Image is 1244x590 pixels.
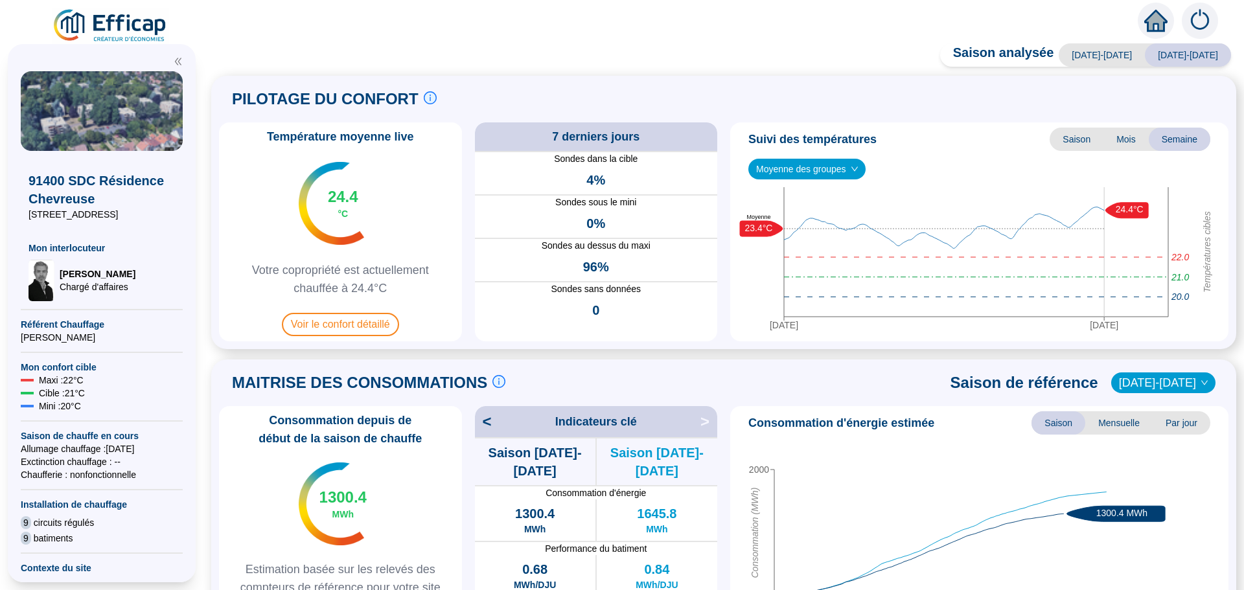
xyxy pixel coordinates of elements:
span: Maxi : 22 °C [39,374,84,387]
span: MWh [646,523,667,536]
span: Mois [1103,128,1149,151]
tspan: 2000 [749,464,769,475]
span: Chargé d'affaires [60,280,135,293]
span: Sondes dans la cible [475,152,718,166]
span: Température moyenne live [259,128,422,146]
text: 24.4°C [1116,205,1144,215]
img: indicateur températures [299,462,364,545]
span: Référent Chauffage [21,318,183,331]
span: 0.84 [644,560,669,578]
span: MWh [332,508,354,521]
span: 24.4 [328,187,358,207]
span: Sondes sous le mini [475,196,718,209]
span: 7 derniers jours [552,128,639,146]
span: down [851,165,858,173]
tspan: 20.0 [1171,292,1189,302]
span: info-circle [492,375,505,388]
span: °C [338,207,348,220]
span: batiments [34,532,73,545]
tspan: [DATE] [770,320,798,330]
span: Saison de chauffe en cours [21,429,183,442]
span: 9 [21,532,31,545]
text: Moyenne [746,214,770,221]
span: Saison analysée [940,43,1054,67]
span: Contexte du site [21,562,183,574]
img: alerts [1182,3,1218,39]
tspan: 21.0 [1171,272,1189,282]
span: circuits régulés [34,516,94,529]
span: Sondes sans données [475,282,718,296]
span: PILOTAGE DU CONFORT [232,89,419,109]
tspan: [DATE] [1090,320,1118,330]
span: Mini : 20 °C [39,400,81,413]
span: Exctinction chauffage : -- [21,455,183,468]
span: 96% [583,258,609,276]
span: Saison [1050,128,1103,151]
text: 1300.4 MWh [1096,508,1147,518]
span: Saison [DATE]-[DATE] [597,444,717,480]
span: 2022-2023 [1119,373,1208,392]
span: MAITRISE DES CONSOMMATIONS [232,372,487,393]
span: 1300.4 [319,487,367,508]
span: Semaine [1149,128,1210,151]
span: 0 [592,301,599,319]
span: Voir le confort détaillé [282,313,399,336]
span: Consommation depuis de début de la saison de chauffe [224,411,457,448]
img: indicateur températures [299,162,364,245]
span: 9 [21,516,31,529]
span: 1645.8 [637,505,676,523]
span: Sondes au dessus du maxi [475,239,718,253]
text: 23.4°C [745,223,773,233]
span: MWh [524,523,546,536]
span: [PERSON_NAME] [21,331,183,344]
span: Consommation d'énergie estimée [748,414,934,432]
span: Saison [DATE]-[DATE] [475,444,595,480]
tspan: Consommation (MWh) [750,488,760,578]
span: Par jour [1153,411,1210,435]
img: efficap energie logo [52,8,169,44]
span: down [1201,379,1208,387]
span: [PERSON_NAME] [60,267,135,280]
span: < [475,411,492,432]
span: Installation de chauffage [21,498,183,511]
tspan: 22.0 [1171,252,1189,262]
span: [STREET_ADDRESS] [29,208,175,221]
span: Consommation d'énergie [475,486,718,499]
span: Votre copropriété est actuellement chauffée à 24.4°C [224,261,457,297]
tspan: Températures cibles [1202,212,1212,293]
span: 91400 SDC Résidence Chevreuse [29,172,175,208]
span: Mensuelle [1085,411,1153,435]
span: Chaufferie : non fonctionnelle [21,468,183,481]
span: Indicateurs clé [555,413,637,431]
span: Performance du batiment [475,542,718,555]
span: home [1144,9,1168,32]
span: Moyenne des groupes [756,159,858,179]
span: Saison de référence [950,372,1098,393]
span: 0.68 [522,560,547,578]
span: [DATE]-[DATE] [1059,43,1145,67]
span: Mon interlocuteur [29,242,175,255]
span: Suivi des températures [748,130,877,148]
span: > [700,411,717,432]
span: Cible : 21 °C [39,387,85,400]
span: Mon confort cible [21,361,183,374]
span: 0% [586,214,605,233]
span: [DATE]-[DATE] [1145,43,1231,67]
span: info-circle [424,91,437,104]
span: double-left [174,57,183,66]
span: Saison [1031,411,1085,435]
span: 4% [586,171,605,189]
span: Allumage chauffage : [DATE] [21,442,183,455]
img: Chargé d'affaires [29,260,54,301]
span: 1300.4 [515,505,555,523]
